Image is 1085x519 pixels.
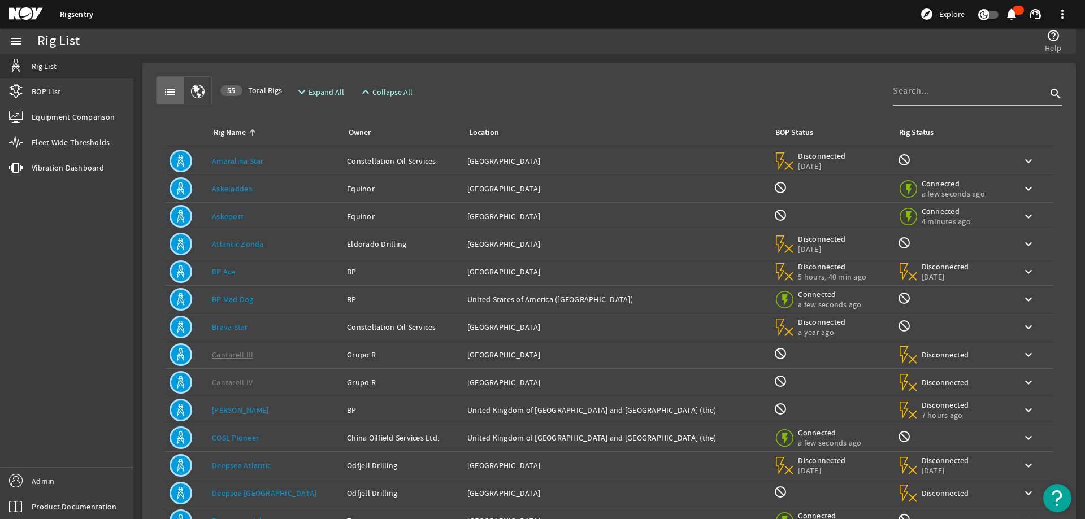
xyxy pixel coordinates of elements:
[774,485,787,499] mat-icon: BOP Monitoring not available for this rig
[798,317,846,327] span: Disconnected
[347,404,458,416] div: BP
[1022,154,1035,168] mat-icon: keyboard_arrow_down
[467,487,765,499] div: [GEOGRAPHIC_DATA]
[798,465,846,476] span: [DATE]
[60,9,93,20] a: Rigsentry
[347,238,458,250] div: Eldorado Drilling
[212,239,264,249] a: Atlantic Zonda
[467,183,765,194] div: [GEOGRAPHIC_DATA]
[798,161,846,171] span: [DATE]
[798,289,861,299] span: Connected
[897,319,911,333] mat-icon: Rig Monitoring not available for this rig
[467,404,765,416] div: United Kingdom of [GEOGRAPHIC_DATA] and [GEOGRAPHIC_DATA] (the)
[897,236,911,250] mat-icon: Rig Monitoring not available for this rig
[295,85,304,99] mat-icon: expand_more
[347,294,458,305] div: BP
[897,153,911,167] mat-icon: Rig Monitoring not available for this rig
[1049,87,1062,101] i: search
[32,501,116,512] span: Product Documentation
[163,85,177,99] mat-icon: list
[1022,403,1035,417] mat-icon: keyboard_arrow_down
[347,266,458,277] div: BP
[920,7,934,21] mat-icon: explore
[467,349,765,360] div: [GEOGRAPHIC_DATA]
[922,261,970,272] span: Disconnected
[212,211,244,221] a: Askepott
[798,428,861,438] span: Connected
[32,86,60,97] span: BOP List
[37,36,80,47] div: Rig List
[798,261,866,272] span: Disconnected
[798,455,846,465] span: Disconnected
[1022,265,1035,278] mat-icon: keyboard_arrow_down
[347,321,458,333] div: Constellation Oil Services
[897,291,911,305] mat-icon: Rig Monitoring not available for this rig
[1047,29,1060,42] mat-icon: help_outline
[212,433,259,443] a: COSL Pioneer
[212,377,253,387] a: Cantarell IV
[897,430,911,443] mat-icon: Rig Monitoring not available for this rig
[9,34,23,48] mat-icon: menu
[774,208,787,222] mat-icon: BOP Monitoring not available for this rig
[347,432,458,443] div: China Oilfield Services Ltd.
[467,460,765,471] div: [GEOGRAPHIC_DATA]
[798,327,846,337] span: a year ago
[1022,237,1035,251] mat-icon: keyboard_arrow_down
[212,488,316,498] a: Deepsea [GEOGRAPHIC_DATA]
[798,151,846,161] span: Disconnected
[347,155,458,167] div: Constellation Oil Services
[467,377,765,388] div: [GEOGRAPHIC_DATA]
[1022,486,1035,500] mat-icon: keyboard_arrow_down
[347,460,458,471] div: Odfjell Drilling
[939,8,965,20] span: Explore
[922,178,985,189] span: Connected
[212,322,248,332] a: Brava Star
[922,206,971,216] span: Connected
[922,488,970,498] span: Disconnected
[212,156,264,166] a: Amaralina Star
[347,377,458,388] div: Grupo R
[32,111,115,123] span: Equipment Comparison
[347,183,458,194] div: Equinor
[467,238,765,250] div: [GEOGRAPHIC_DATA]
[212,350,253,360] a: Cantarell III
[212,127,333,139] div: Rig Name
[469,127,499,139] div: Location
[798,234,846,244] span: Disconnected
[290,82,349,102] button: Expand All
[922,410,970,420] span: 7 hours ago
[1022,293,1035,306] mat-icon: keyboard_arrow_down
[1022,182,1035,195] mat-icon: keyboard_arrow_down
[798,299,861,309] span: a few seconds ago
[798,272,866,282] span: 5 hours, 40 min ago
[1022,459,1035,472] mat-icon: keyboard_arrow_down
[372,86,413,98] span: Collapse All
[915,5,969,23] button: Explore
[347,127,454,139] div: Owner
[32,162,104,173] span: Vibration Dashboard
[467,321,765,333] div: [GEOGRAPHIC_DATA]
[212,460,271,470] a: Deepsea Atlantic
[922,272,970,282] span: [DATE]
[32,60,57,72] span: Rig List
[774,347,787,360] mat-icon: BOP Monitoring not available for this rig
[32,476,54,487] span: Admin
[309,86,344,98] span: Expand All
[798,438,861,448] span: a few seconds ago
[893,84,1047,98] input: Search...
[899,127,934,139] div: Rig Status
[347,349,458,360] div: Grupo R
[922,189,985,199] span: a few seconds ago
[349,127,371,139] div: Owner
[922,377,970,387] span: Disconnected
[467,155,765,167] div: [GEOGRAPHIC_DATA]
[922,455,970,465] span: Disconnected
[212,405,268,415] a: [PERSON_NAME]
[774,374,787,388] mat-icon: BOP Monitoring not available for this rig
[1022,210,1035,223] mat-icon: keyboard_arrow_down
[1022,348,1035,361] mat-icon: keyboard_arrow_down
[359,85,368,99] mat-icon: expand_less
[467,266,765,277] div: [GEOGRAPHIC_DATA]
[1022,376,1035,389] mat-icon: keyboard_arrow_down
[922,400,970,410] span: Disconnected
